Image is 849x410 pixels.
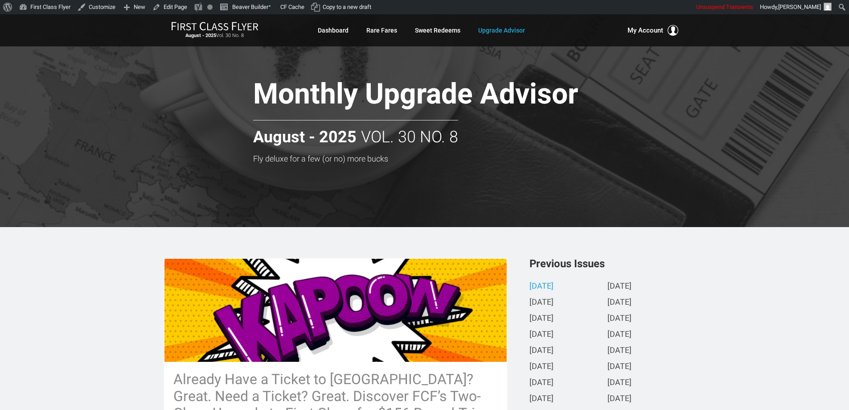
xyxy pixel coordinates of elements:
h2: Vol. 30 No. 8 [253,120,458,146]
a: [DATE] [607,378,632,388]
a: [DATE] [529,394,554,404]
a: [DATE] [529,378,554,388]
small: Vol. 30 No. 8 [171,33,258,39]
a: Upgrade Advisor [478,22,525,38]
a: [DATE] [529,346,554,356]
a: [DATE] [607,362,632,372]
a: First Class FlyerAugust - 2025Vol. 30 No. 8 [171,21,258,39]
a: Sweet Redeems [415,22,460,38]
a: [DATE] [529,314,554,323]
a: [DATE] [607,314,632,323]
span: • [268,1,271,11]
a: [DATE] [607,282,632,291]
span: My Account [628,25,663,36]
a: [DATE] [607,330,632,340]
a: Dashboard [318,22,349,38]
h3: Previous Issues [529,258,685,269]
h1: Monthly Upgrade Advisor [253,79,641,113]
strong: August - 2025 [253,128,357,146]
a: [DATE] [607,346,632,356]
span: Unsuspend Transients [696,4,753,10]
strong: August - 2025 [185,33,216,38]
a: [DATE] [529,330,554,340]
a: [DATE] [529,298,554,307]
a: Rare Fares [366,22,397,38]
a: [DATE] [529,362,554,372]
span: [PERSON_NAME] [778,4,821,10]
a: [DATE] [529,282,554,291]
h3: Fly deluxe for a few (or no) more bucks [253,154,641,163]
a: [DATE] [607,298,632,307]
a: [DATE] [607,394,632,404]
button: My Account [628,25,678,36]
img: First Class Flyer [171,21,258,31]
